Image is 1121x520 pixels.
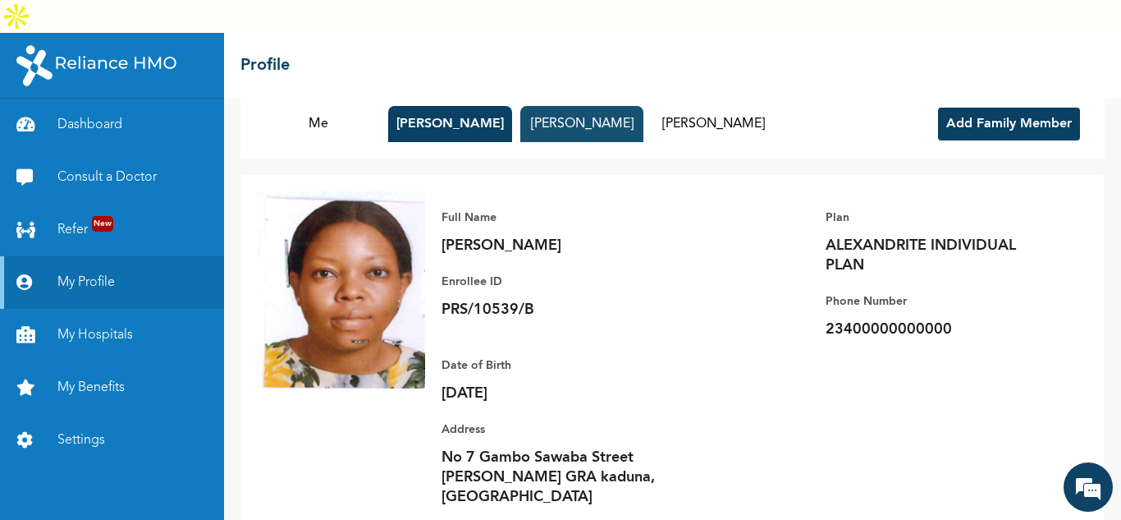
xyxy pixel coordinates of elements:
[826,292,1055,311] p: Phone Number
[826,320,1055,339] p: 23400000000000
[388,106,512,142] button: [PERSON_NAME]
[8,377,313,435] textarea: Type your message and hit 'Enter'
[442,384,671,403] p: [DATE]
[938,108,1080,140] button: Add Family Member
[92,216,113,232] span: New
[442,300,671,320] p: PRS/10539/B
[269,8,309,48] div: Minimize live chat window
[257,106,380,142] button: Me
[442,236,671,255] p: [PERSON_NAME]
[826,208,1055,228] p: Plan
[442,208,671,228] p: Full Name
[30,82,66,123] img: d_794563401_company_1708531726252_794563401
[442,448,671,507] p: No 7 Gambo Sawaba Street [PERSON_NAME] GRA kaduna, [GEOGRAPHIC_DATA]
[8,463,161,475] span: Conversation
[257,191,425,389] img: Enrollee
[95,171,226,337] span: We're online!
[652,106,775,142] button: [PERSON_NAME]
[240,53,290,78] h2: Profile
[442,420,671,439] p: Address
[826,236,1055,275] p: ALEXANDRITE INDIVIDUAL PLAN
[442,356,671,375] p: Date of Birth
[520,106,643,142] button: [PERSON_NAME]
[442,272,671,292] p: Enrollee ID
[161,435,313,485] div: FAQs
[16,45,176,86] img: RelianceHMO's Logo
[85,92,276,113] div: Chat with us now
